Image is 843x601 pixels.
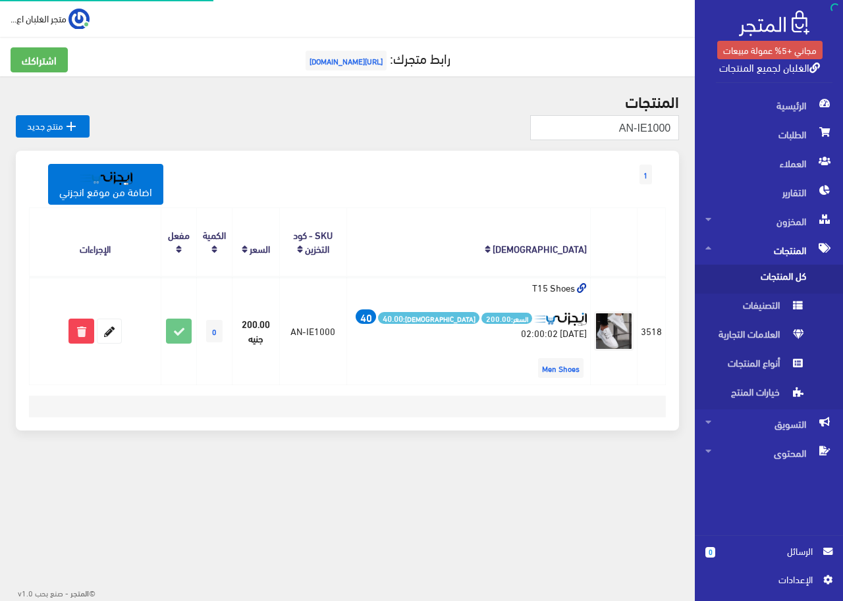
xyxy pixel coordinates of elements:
span: Men Shoes [538,358,584,378]
a: منتج جديد [16,115,90,138]
a: الرئيسية [695,91,843,120]
span: اﻹعدادات [716,572,812,587]
input: بحث... [530,115,679,140]
a: السعر [250,239,270,257]
td: 200.00 جنيه [232,276,279,384]
span: التصنيفات [705,294,805,323]
a: خيارات المنتج [695,380,843,409]
a: الكمية [203,225,226,244]
a: العلامات التجارية [695,323,843,352]
a: كل المنتجات [695,265,843,294]
span: التقارير [705,178,832,207]
img: ... [68,9,90,30]
span: المنتجات [705,236,832,265]
a: الطلبات [695,120,843,149]
span: 0 [705,547,715,558]
span: العملاء [705,149,832,178]
span: المحتوى [705,438,832,467]
td: AN-IE1000 [279,276,346,384]
span: التسويق [705,409,832,438]
a: 0 الرسائل [705,544,832,572]
span: متجر الغلبان اع... [11,10,67,26]
a: اشتراكك [11,47,68,72]
strong: 40.00 [383,311,403,325]
a: SKU - كود التخزين [293,225,333,258]
span: 0 [206,320,223,342]
span: الطلبات [705,120,832,149]
a: المخزون [695,207,843,236]
a: التصنيفات [695,294,843,323]
td: 3518 [638,276,666,384]
div: [DATE] 02:00:02 [350,309,587,340]
a: مفعل [168,225,190,244]
span: خيارات المنتج [705,380,805,409]
a: اﻹعدادات [705,572,832,593]
td: T15 Shoes [346,276,591,384]
a: العملاء [695,149,843,178]
span: - صنع بحب v1.0 [18,585,68,600]
span: [URL][DOMAIN_NAME] [306,51,387,70]
img: . [739,11,809,36]
i:  [63,118,79,134]
span: كل المنتجات [705,265,805,294]
span: المخزون [705,207,832,236]
span: 1 [639,165,652,184]
strong: 40 [360,309,372,325]
span: الرئيسية [705,91,832,120]
strong: 200.00 [486,313,511,324]
span: الرسائل [726,544,813,558]
img: angazny-logo.png [534,313,587,327]
a: ... متجر الغلبان اع... [11,8,90,29]
a: الغلبان لجميع المنتجات [719,57,820,76]
span: السعر: [481,313,532,324]
th: الإجراءات [30,207,161,276]
a: رابط متجرك:[URL][DOMAIN_NAME] [302,45,450,70]
a: اضافة من موقع انجزني [48,164,163,205]
a: أنواع المنتجات [695,352,843,380]
strong: المتجر [70,587,89,598]
a: [DEMOGRAPHIC_DATA] [493,239,587,257]
img: WhatsApp%20Image%202021-03-27%20at%208.28.41%20PM%20(1).jpg [594,311,634,351]
h2: المنتجات [16,92,679,109]
span: [DEMOGRAPHIC_DATA]: [378,312,479,325]
a: التقارير [695,178,843,207]
span: العلامات التجارية [705,323,805,352]
span: أنواع المنتجات [705,352,805,380]
div: © [5,584,95,601]
a: المنتجات [695,236,843,265]
a: المحتوى [695,438,843,467]
img: angazny-logo.png [80,172,132,186]
a: مجاني +5% عمولة مبيعات [717,41,823,59]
